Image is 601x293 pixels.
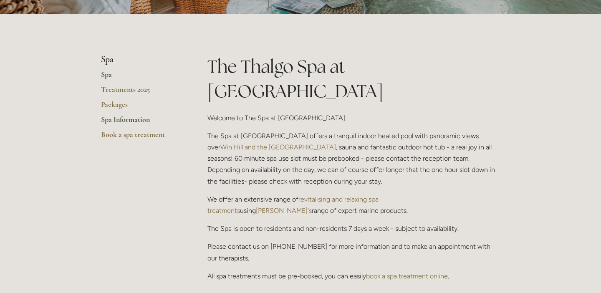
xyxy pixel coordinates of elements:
[207,112,500,124] p: Welcome to The Spa at [GEOGRAPHIC_DATA].
[101,100,181,115] a: Packages
[207,54,500,104] h1: The Thalgo Spa at [GEOGRAPHIC_DATA]
[101,54,181,65] li: Spa
[101,115,181,130] a: Spa Information
[366,272,448,280] a: book a spa treatment online
[101,130,181,145] a: Book a spa treatment
[207,194,500,216] p: We offer an extensive range of using range of expert marine products.
[207,241,500,263] p: Please contact us on [PHONE_NUMBER] for more information and to make an appointment with our ther...
[207,223,500,234] p: The Spa is open to residents and non-residents 7 days a week - subject to availability.
[101,70,181,85] a: Spa
[220,143,336,151] a: Win Hill and the [GEOGRAPHIC_DATA]
[207,130,500,187] p: The Spa at [GEOGRAPHIC_DATA] offers a tranquil indoor heated pool with panoramic views over , sau...
[256,207,312,215] a: [PERSON_NAME]'s
[101,85,181,100] a: Treatments 2025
